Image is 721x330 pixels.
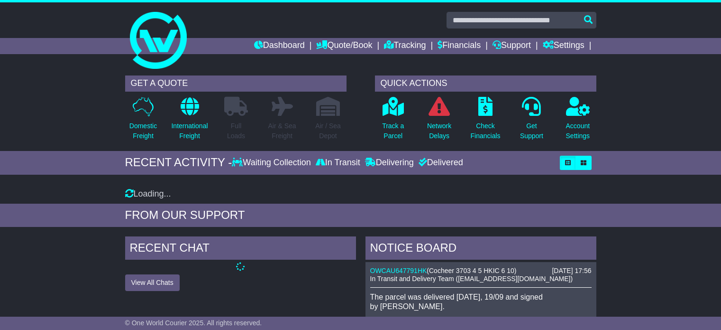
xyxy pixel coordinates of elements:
[370,316,592,325] p: -Grace
[493,38,531,54] a: Support
[232,158,313,168] div: Waiting Collection
[171,96,208,146] a: InternationalFreight
[365,236,596,262] div: NOTICE BOARD
[125,319,262,327] span: © One World Courier 2025. All rights reserved.
[375,75,596,92] div: QUICK ACTIONS
[315,121,341,141] p: Air / Sea Depot
[129,96,157,146] a: DomesticFreight
[125,208,596,222] div: FROM OUR SUPPORT
[382,121,404,141] p: Track a Parcel
[313,158,363,168] div: In Transit
[370,267,427,274] a: OWCAU647791HK
[543,38,584,54] a: Settings
[552,267,591,275] div: [DATE] 17:56
[224,121,248,141] p: Full Loads
[370,292,592,311] p: The parcel was delivered [DATE], 19/09 and signed by [PERSON_NAME].
[520,121,543,141] p: Get Support
[429,267,514,274] span: Cocheer 3703 4 5 HKIC 6 10
[416,158,463,168] div: Delivered
[384,38,426,54] a: Tracking
[427,96,452,146] a: NetworkDelays
[125,274,180,291] button: View All Chats
[427,121,451,141] p: Network Delays
[125,189,596,199] div: Loading...
[268,121,296,141] p: Air & Sea Freight
[370,275,573,283] span: In Transit and Delivery Team ([EMAIL_ADDRESS][DOMAIN_NAME])
[520,96,544,146] a: GetSupport
[370,267,592,275] div: ( )
[254,38,305,54] a: Dashboard
[566,121,590,141] p: Account Settings
[129,121,157,141] p: Domestic Freight
[471,121,501,141] p: Check Financials
[382,96,404,146] a: Track aParcel
[566,96,591,146] a: AccountSettings
[470,96,501,146] a: CheckFinancials
[125,236,356,262] div: RECENT CHAT
[125,156,232,170] div: RECENT ACTIVITY -
[363,158,416,168] div: Delivering
[125,75,347,92] div: GET A QUOTE
[316,38,372,54] a: Quote/Book
[438,38,481,54] a: Financials
[171,121,208,141] p: International Freight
